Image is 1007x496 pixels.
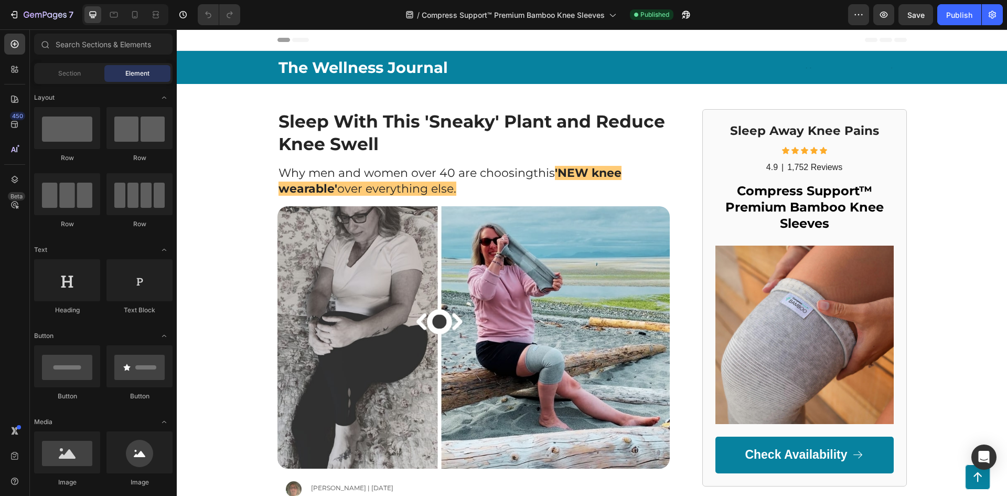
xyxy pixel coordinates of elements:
[156,89,173,106] span: Toggle open
[8,192,25,200] div: Beta
[34,331,53,341] span: Button
[422,9,605,20] span: Compress Support™ Premium Bamboo Knee Sleeves
[553,94,702,109] strong: Sleep Away Knee Pains
[34,153,100,163] div: Row
[34,34,173,55] input: Search Sections & Elements
[417,9,420,20] span: /
[156,414,173,430] span: Toggle open
[106,153,173,163] div: Row
[549,154,707,202] strong: Compress Support™ Premium Bamboo Knee Sleeves
[640,10,669,19] span: Published
[101,177,493,439] img: gempages_491478759153599514-affdd2f7-6c32-4522-bf96-910c95246a12.jpg
[946,9,972,20] div: Publish
[539,216,717,395] img: gempages_585706145344127683-322d906f-c9ac-4971-9c69-1ee9440a6a5f.jpg
[106,478,173,487] div: Image
[156,328,173,344] span: Toggle open
[971,445,997,470] div: Open Intercom Messenger
[937,4,981,25] button: Publish
[106,219,173,229] div: Row
[34,392,100,401] div: Button
[106,305,173,315] div: Text Block
[198,4,240,25] div: Undo/Redo
[539,407,717,444] a: Check Availability
[34,478,100,487] div: Image
[34,305,100,315] div: Heading
[568,418,670,434] p: Check Availability
[125,69,149,78] span: Element
[907,10,925,19] span: Save
[4,4,78,25] button: 7
[156,241,173,258] span: Toggle open
[34,417,52,427] span: Media
[610,133,666,144] p: 1,752 Reviews
[34,245,47,255] span: Text
[58,69,81,78] span: Section
[605,133,607,144] p: |
[34,93,55,102] span: Layout
[34,219,100,229] div: Row
[106,392,173,401] div: Button
[10,112,25,120] div: 450
[177,29,1007,496] iframe: Design area
[898,4,933,25] button: Save
[357,136,378,151] span: this
[590,133,601,144] p: 4.9
[69,8,73,21] p: 7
